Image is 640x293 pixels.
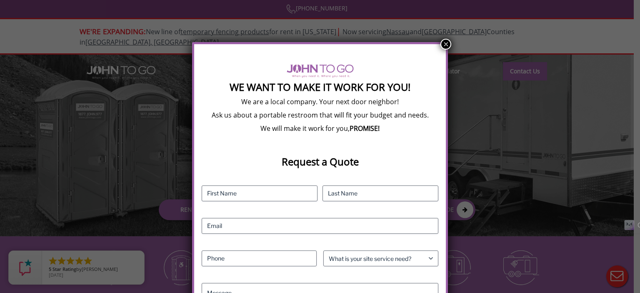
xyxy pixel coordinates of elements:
[282,155,359,168] strong: Request a Quote
[287,64,354,78] img: logo of viptogo
[202,110,438,120] p: Ask us about a portable restroom that will fit your budget and needs.
[202,218,438,234] input: Email
[202,185,317,201] input: First Name
[350,124,380,133] b: PROMISE!
[322,185,438,201] input: Last Name
[230,80,410,94] strong: We Want To Make It Work For You!
[202,97,438,106] p: We are a local company. Your next door neighbor!
[202,250,317,266] input: Phone
[440,39,451,50] button: Close
[202,124,438,133] p: We will make it work for you,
